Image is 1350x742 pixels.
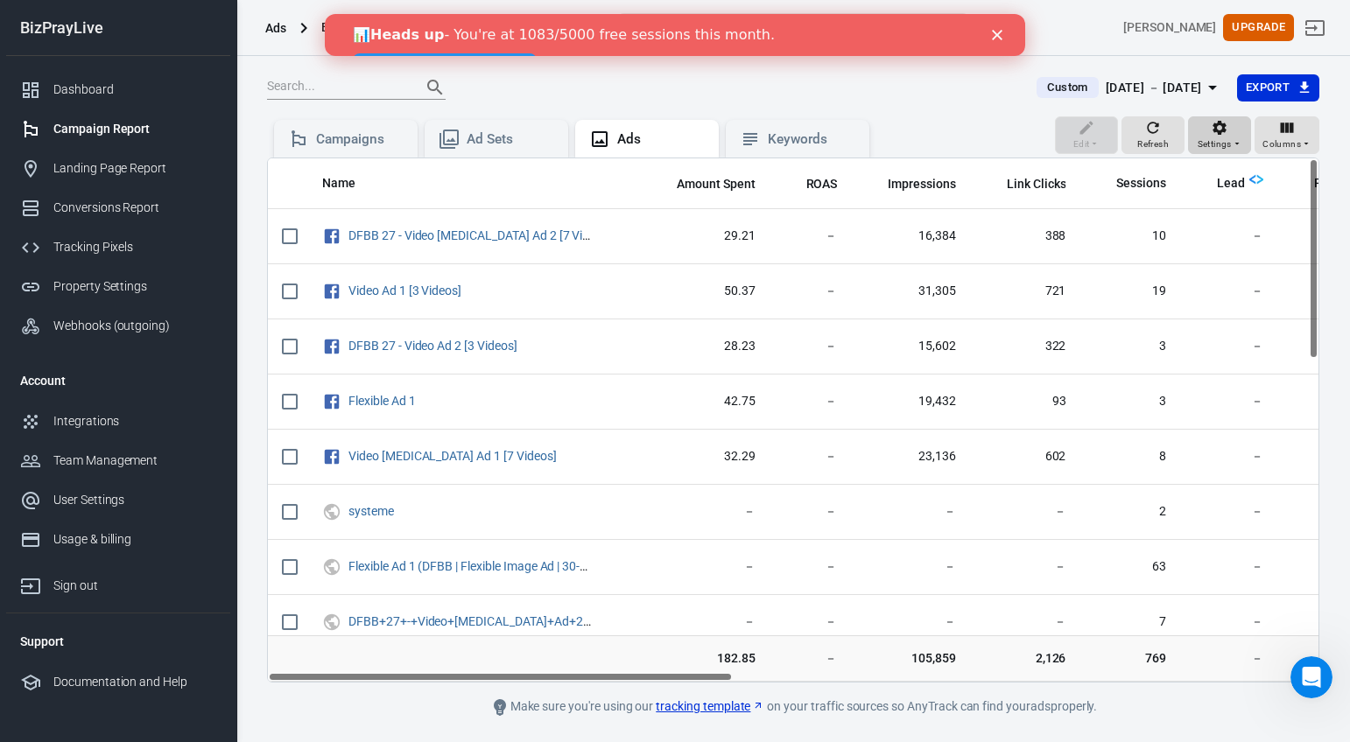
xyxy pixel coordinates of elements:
span: － [984,613,1066,631]
span: 28.23 [654,338,756,355]
span: 388 [984,227,1066,245]
span: － [654,503,756,521]
a: Video [MEDICAL_DATA] Ad 1 [7 Videos] [348,449,557,463]
a: Usage & billing [6,520,230,559]
span: 23,136 [865,448,956,465]
span: 322 [984,338,1066,355]
span: Custom [1040,79,1094,96]
a: tracking template [656,697,764,716]
div: Make sure you're using our on your traffic sources so AnyTrack can find your ads properly. [399,696,1187,717]
span: － [1194,283,1263,300]
svg: Facebook Ads [322,226,341,247]
span: Lead [1194,175,1245,192]
svg: UTM & Web Traffic [322,612,341,633]
span: － [984,558,1066,576]
span: 42.75 [654,393,756,410]
span: 50.37 [654,283,756,300]
a: Webhooks (outgoing) [6,306,230,346]
button: Settings [1188,116,1251,155]
span: The number of clicks on links within the ad that led to advertiser-specified destinations [984,173,1066,194]
a: Sign out [6,559,230,605]
div: Integrations [53,412,216,430]
span: ROAS [806,176,838,193]
span: 2 [1093,503,1166,521]
span: 32.29 [654,448,756,465]
span: Name [322,175,355,192]
span: Video ADHD Ad 1 [7 Videos] [348,450,559,462]
span: The number of clicks on links within the ad that led to advertiser-specified destinations [1007,173,1066,194]
span: － [784,283,838,300]
div: [DATE] － [DATE] [1106,77,1202,99]
a: Dashboard [6,70,230,109]
span: Sessions [1093,175,1166,192]
a: Landing Page Report [6,149,230,188]
div: Documentation and Help [53,673,216,691]
span: Columns [1262,136,1301,152]
svg: UTM & Web Traffic [322,501,341,522]
a: Sign out [1294,7,1336,49]
a: 👉 View upgrade options [28,39,212,60]
div: Landing Page Report [53,159,216,178]
span: － [784,227,838,245]
button: Search [414,66,456,108]
span: DFBB 27 - Video ADHD Ad 2 [7 Videos] [348,229,596,241]
button: Custom[DATE] － [DATE] [1023,73,1236,102]
span: － [1194,393,1263,410]
div: Dashboard [53,80,216,99]
span: 602 [984,448,1066,465]
span: 15,602 [865,338,956,355]
span: 19 [1093,283,1166,300]
span: － [1194,649,1263,667]
a: DFBB 27 - Video Ad 2 [3 Videos] [348,339,517,353]
span: 3 [1093,393,1166,410]
div: Campaign Report [53,120,216,138]
button: Refresh [1121,116,1185,155]
div: Property Settings [53,277,216,296]
div: Ad Sets [467,130,554,149]
span: The estimated total amount of money you've spent on your campaign, ad set or ad during its schedule. [677,173,756,194]
button: Export [1237,74,1319,101]
div: Ads [617,130,705,149]
span: Refresh [1137,136,1169,152]
div: Keywords [768,130,855,149]
a: systeme [348,504,394,518]
span: － [1194,613,1263,631]
li: Account [6,360,230,402]
span: － [865,558,956,576]
span: 105,859 [865,649,956,667]
span: － [784,448,838,465]
svg: UTM & Web Traffic [322,556,341,577]
span: 769 [1093,649,1166,667]
svg: Facebook Ads [322,446,341,467]
a: DFBB 27 - Video [MEDICAL_DATA] Ad 2 [7 Videos] [348,228,612,242]
a: User Settings [6,480,230,520]
span: Lead [1217,175,1245,192]
span: 29.21 [654,227,756,245]
button: Find anything...⌘ + K [618,13,968,43]
span: － [784,649,838,667]
span: The total return on ad spend [784,173,838,194]
span: 3 [1093,338,1166,355]
span: The total return on ad spend [806,173,838,194]
span: － [1194,503,1263,521]
a: Flexible Ad 1 (DFBB | Flexible Image Ad | 30-50 Women | Business & Marketing Interests - DFBB | I... [348,559,1093,573]
span: 63 [1093,558,1166,576]
span: － [784,338,838,355]
div: Team Management [53,451,216,470]
div: Ads [265,19,286,37]
span: 182.85 [654,649,756,667]
span: － [784,558,838,576]
svg: Facebook Ads [322,391,341,412]
input: Search... [267,76,407,99]
span: 16,384 [865,227,956,245]
a: Video Ad 1 [3 Videos] [348,283,461,297]
span: Amount Spent [677,176,756,193]
span: － [784,613,838,631]
span: BizPrayLive [321,17,399,38]
a: Conversions Report [6,188,230,227]
span: Impressions [888,176,956,193]
span: 8 [1093,448,1166,465]
span: Name [322,175,378,192]
span: The number of times your ads were on screen. [888,173,956,194]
